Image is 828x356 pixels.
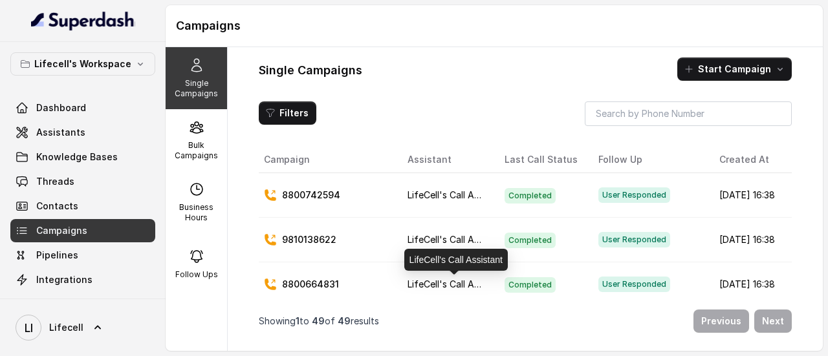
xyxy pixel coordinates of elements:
[10,170,155,193] a: Threads
[10,52,155,76] button: Lifecell's Workspace
[10,145,155,169] a: Knowledge Bases
[404,249,508,271] div: LifeCell's Call Assistant
[505,277,556,293] span: Completed
[585,101,792,126] input: Search by Phone Number
[10,194,155,218] a: Contacts
[296,315,300,326] span: 1
[176,16,812,36] h1: Campaigns
[31,10,135,31] img: light.svg
[34,56,131,72] p: Lifecell's Workspace
[49,321,83,334] span: Lifecell
[312,315,325,326] span: 49
[754,309,792,333] button: Next
[36,126,85,139] span: Assistants
[25,321,33,335] text: LI
[36,175,74,188] span: Threads
[171,78,222,99] p: Single Campaigns
[693,309,749,333] button: Previous
[259,147,397,173] th: Campaign
[10,309,155,346] a: Lifecell
[36,249,78,262] span: Pipelines
[282,189,340,202] p: 8800742594
[598,187,670,203] span: User Responded
[259,101,316,125] button: Filters
[397,147,494,173] th: Assistant
[10,219,155,242] a: Campaigns
[10,268,155,291] a: Integrations
[259,60,362,81] h1: Single Campaigns
[10,121,155,144] a: Assistants
[598,277,670,292] span: User Responded
[10,96,155,120] a: Dashboard
[282,278,339,291] p: 8800664831
[36,298,93,311] span: API Settings
[36,224,87,237] span: Campaigns
[709,218,787,262] td: [DATE] 16:38
[709,262,787,307] td: [DATE] 16:38
[338,315,351,326] span: 49
[588,147,709,173] th: Follow Up
[408,234,508,245] span: LifeCell's Call Assistant
[709,147,787,173] th: Created At
[36,151,118,163] span: Knowledge Bases
[408,278,508,289] span: LifeCell's Call Assistant
[10,244,155,267] a: Pipelines
[259,302,792,340] nav: Pagination
[505,233,556,248] span: Completed
[598,232,670,247] span: User Responded
[175,269,218,280] p: Follow Ups
[282,233,336,246] p: 9810138622
[709,173,787,218] td: [DATE] 16:38
[494,147,588,173] th: Last Call Status
[171,140,222,161] p: Bulk Campaigns
[408,189,508,200] span: LifeCell's Call Assistant
[171,202,222,223] p: Business Hours
[677,58,792,81] button: Start Campaign
[10,293,155,316] a: API Settings
[36,200,78,213] span: Contacts
[505,188,556,204] span: Completed
[36,101,86,114] span: Dashboard
[259,315,379,328] p: Showing to of results
[36,273,93,286] span: Integrations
